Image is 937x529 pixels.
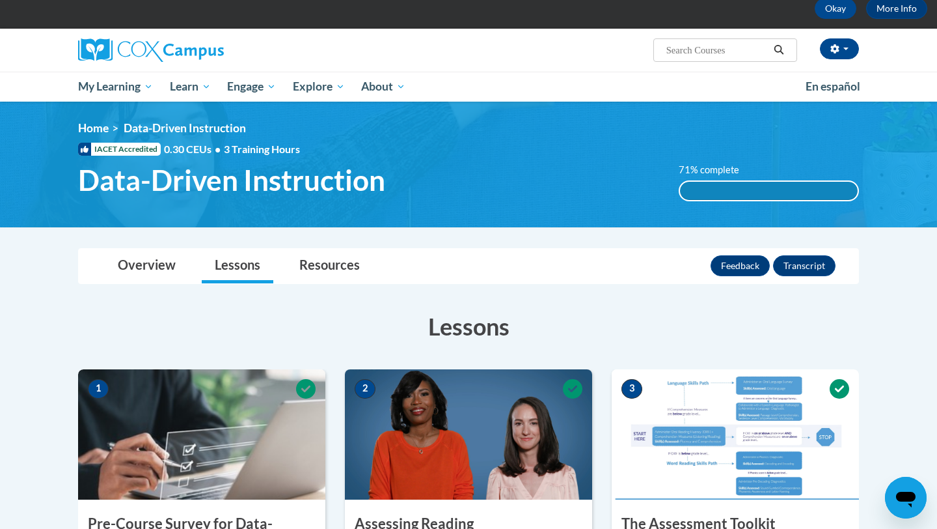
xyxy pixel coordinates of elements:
[286,249,373,283] a: Resources
[621,379,642,399] span: 3
[105,249,189,283] a: Overview
[78,310,859,343] h3: Lessons
[161,72,219,102] a: Learn
[353,72,414,102] a: About
[665,42,769,58] input: Search Courses
[679,163,754,177] label: 71% complete
[70,72,161,102] a: My Learning
[711,255,770,276] button: Feedback
[88,379,109,399] span: 1
[78,38,224,62] img: Cox Campus
[224,143,300,155] span: 3 Training Hours
[293,79,345,94] span: Explore
[612,369,859,500] img: Course Image
[202,249,273,283] a: Lessons
[59,72,878,102] div: Main menu
[227,79,276,94] span: Engage
[284,72,353,102] a: Explore
[345,369,592,500] img: Course Image
[78,121,109,135] a: Home
[78,38,325,62] a: Cox Campus
[78,163,385,197] span: Data-Driven Instruction
[78,369,325,500] img: Course Image
[124,121,246,135] span: Data-Driven Instruction
[361,79,405,94] span: About
[78,79,153,94] span: My Learning
[769,42,789,58] button: Search
[806,79,860,93] span: En español
[773,255,835,276] button: Transcript
[355,379,375,399] span: 2
[820,38,859,59] button: Account Settings
[215,143,221,155] span: •
[219,72,284,102] a: Engage
[78,143,161,156] span: IACET Accredited
[164,142,224,156] span: 0.30 CEUs
[885,477,927,519] iframe: Button to launch messaging window
[170,79,211,94] span: Learn
[797,73,869,100] a: En español
[680,182,858,200] div: 100%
